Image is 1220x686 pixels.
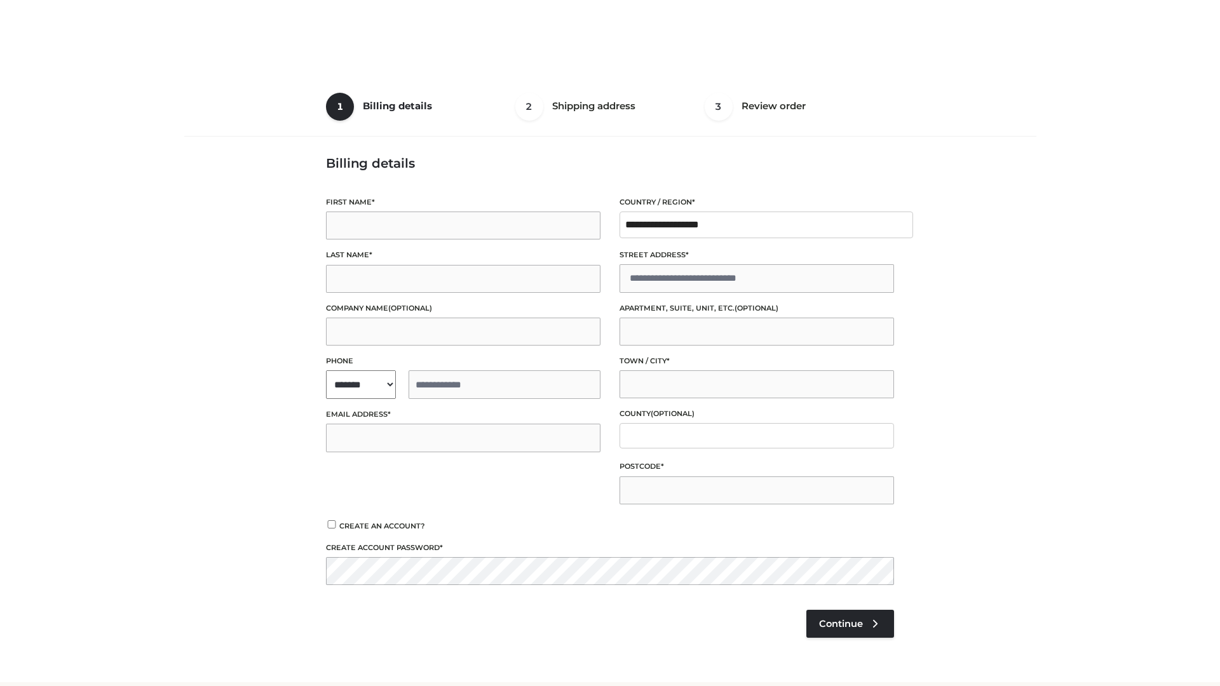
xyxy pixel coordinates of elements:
label: Create account password [326,542,894,554]
label: County [620,408,894,420]
span: (optional) [651,409,695,418]
span: 2 [515,93,543,121]
input: Create an account? [326,520,337,528]
span: Shipping address [552,100,635,112]
label: Country / Region [620,196,894,208]
span: (optional) [735,304,778,313]
a: Continue [806,610,894,638]
h3: Billing details [326,156,894,171]
span: Billing details [363,100,432,112]
span: Review order [742,100,806,112]
span: (optional) [388,304,432,313]
span: 3 [705,93,733,121]
label: Street address [620,249,894,261]
span: Continue [819,618,863,629]
span: 1 [326,93,354,121]
label: Phone [326,355,600,367]
label: Town / City [620,355,894,367]
label: Email address [326,408,600,420]
span: Create an account? [339,521,425,530]
label: Company name [326,302,600,314]
label: Apartment, suite, unit, etc. [620,302,894,314]
label: Postcode [620,461,894,473]
label: First name [326,196,600,208]
label: Last name [326,249,600,261]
